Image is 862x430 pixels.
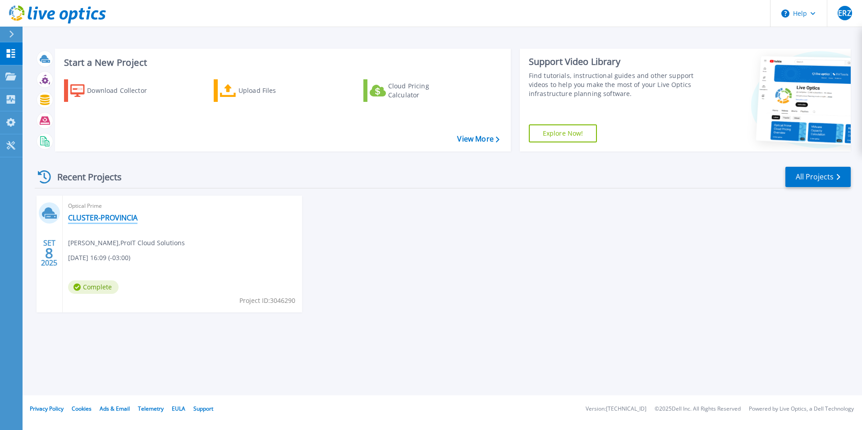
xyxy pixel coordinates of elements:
[100,405,130,412] a: Ads & Email
[45,249,53,257] span: 8
[529,56,697,68] div: Support Video Library
[586,406,646,412] li: Version: [TECHNICAL_ID]
[655,406,741,412] li: © 2025 Dell Inc. All Rights Reserved
[68,280,119,294] span: Complete
[785,167,851,187] a: All Projects
[68,201,297,211] span: Optical Prime
[193,405,213,412] a: Support
[64,58,499,68] h3: Start a New Project
[30,405,64,412] a: Privacy Policy
[363,79,464,102] a: Cloud Pricing Calculator
[68,213,138,222] a: CLUSTER-PROVINCIA
[529,71,697,98] div: Find tutorials, instructional guides and other support videos to help you make the most of your L...
[214,79,314,102] a: Upload Files
[68,253,130,263] span: [DATE] 16:09 (-03:00)
[64,79,165,102] a: Download Collector
[239,296,295,306] span: Project ID: 3046290
[749,406,854,412] li: Powered by Live Optics, a Dell Technology
[41,237,58,270] div: SET 2025
[238,82,311,100] div: Upload Files
[87,82,159,100] div: Download Collector
[35,166,134,188] div: Recent Projects
[388,82,460,100] div: Cloud Pricing Calculator
[529,124,597,142] a: Explore Now!
[72,405,92,412] a: Cookies
[838,9,851,17] span: ERZ
[457,135,499,143] a: View More
[138,405,164,412] a: Telemetry
[172,405,185,412] a: EULA
[68,238,185,248] span: [PERSON_NAME] , ProIT Cloud Solutions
